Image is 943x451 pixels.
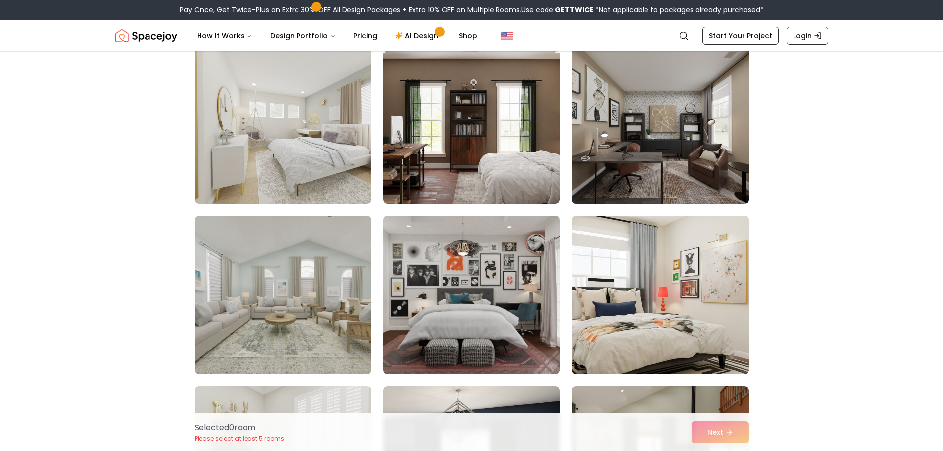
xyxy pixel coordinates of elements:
span: Use code: [521,5,594,15]
a: Pricing [346,26,385,46]
a: Start Your Project [702,27,779,45]
img: United States [501,30,513,42]
a: AI Design [387,26,449,46]
img: Room room-20 [383,216,560,374]
img: Room room-19 [195,216,371,374]
img: Room room-17 [383,46,560,204]
nav: Main [189,26,485,46]
img: Room room-18 [567,42,753,208]
nav: Global [115,20,828,51]
p: Please select at least 5 rooms [195,435,284,443]
img: Room room-16 [195,46,371,204]
a: Login [787,27,828,45]
img: Room room-21 [572,216,748,374]
a: Spacejoy [115,26,177,46]
span: *Not applicable to packages already purchased* [594,5,764,15]
b: GETTWICE [555,5,594,15]
div: Pay Once, Get Twice-Plus an Extra 30% OFF All Design Packages + Extra 10% OFF on Multiple Rooms. [180,5,764,15]
button: Design Portfolio [262,26,344,46]
img: Spacejoy Logo [115,26,177,46]
button: How It Works [189,26,260,46]
a: Shop [451,26,485,46]
p: Selected 0 room [195,422,284,434]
